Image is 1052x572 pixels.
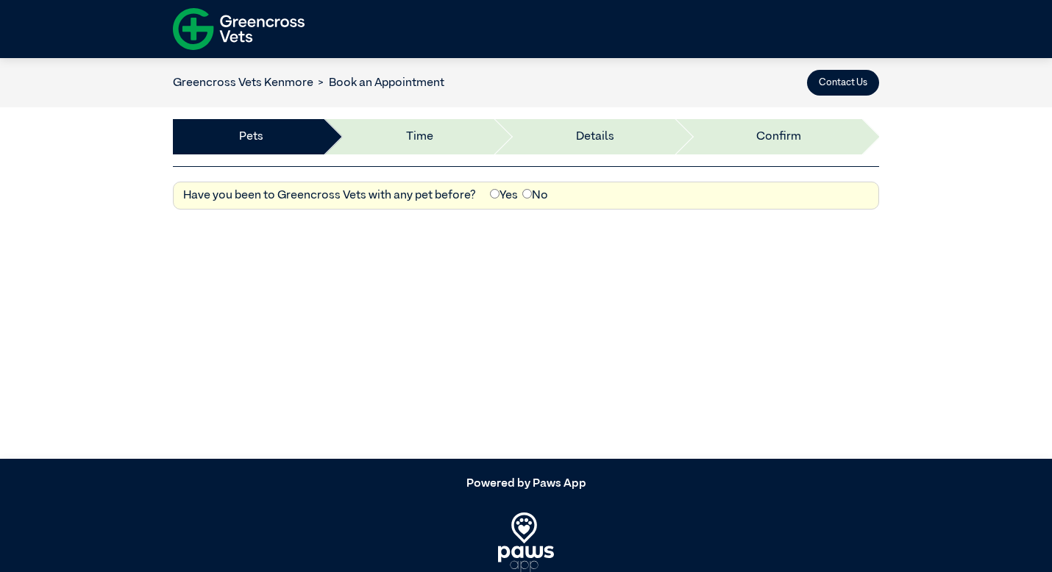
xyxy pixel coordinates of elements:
[490,187,518,204] label: Yes
[173,477,879,491] h5: Powered by Paws App
[522,187,548,204] label: No
[490,189,500,199] input: Yes
[183,187,476,204] label: Have you been to Greencross Vets with any pet before?
[239,128,263,146] a: Pets
[498,512,555,571] img: PawsApp
[522,189,532,199] input: No
[173,4,305,54] img: f-logo
[313,74,444,92] li: Book an Appointment
[807,70,879,96] button: Contact Us
[173,74,444,92] nav: breadcrumb
[173,77,313,89] a: Greencross Vets Kenmore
